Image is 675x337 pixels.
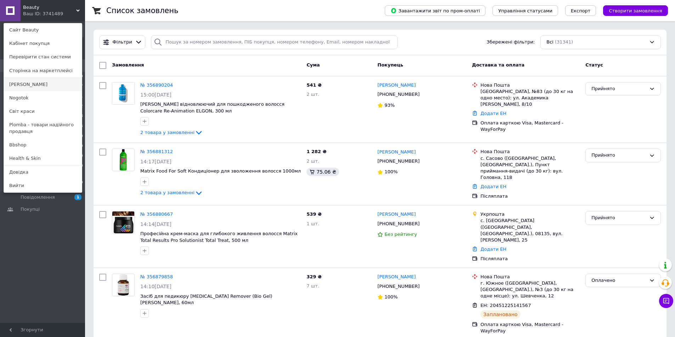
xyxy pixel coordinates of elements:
[384,294,398,300] span: 100%
[140,82,173,88] a: № 356890204
[385,5,485,16] button: Завантажити звіт по пром-оплаті
[112,82,134,104] img: Фото товару
[112,82,135,105] a: Фото товару
[384,103,395,108] span: 93%
[376,282,421,291] div: [PHONE_NUMBER]
[480,217,580,243] div: с. [GEOGRAPHIC_DATA] ([GEOGRAPHIC_DATA], [GEOGRAPHIC_DATA].), 08135, вул. [PERSON_NAME], 25
[384,232,417,237] span: Без рейтингу
[480,184,506,189] a: Додати ЕН
[306,283,319,289] span: 7 шт.
[21,206,40,213] span: Покупці
[480,120,580,133] div: Оплата карткою Visa, Mastercard - WayForPay
[74,194,81,200] span: 1
[140,149,173,154] a: № 356881312
[23,4,76,11] span: Beauty
[112,211,135,234] a: Фото товару
[480,211,580,217] div: Укрпошта
[384,169,398,174] span: 100%
[480,88,580,108] div: [GEOGRAPHIC_DATA], №83 (до 30 кг на одно место): ул. Академика [PERSON_NAME], 8/10
[390,7,480,14] span: Завантажити звіт по пром-оплаті
[377,149,416,156] a: [PERSON_NAME]
[472,62,524,68] span: Доставка та оплата
[306,274,322,279] span: 329 ₴
[480,280,580,300] div: г. Южное ([GEOGRAPHIC_DATA], [GEOGRAPHIC_DATA].), №3 (до 30 кг на одне місце): ул. Шевченка, 12
[306,168,339,176] div: 75.06 ₴
[480,274,580,280] div: Нова Пошта
[4,78,82,91] a: [PERSON_NAME]
[659,294,673,308] button: Чат з покупцем
[4,118,82,138] a: Plomba - товари надійного продавця
[480,246,506,252] a: Додати ЕН
[112,62,144,68] span: Замовлення
[603,5,668,16] button: Створити замовлення
[119,149,128,171] img: Фото товару
[376,157,421,166] div: [PHONE_NUMBER]
[112,274,135,296] a: Фото товару
[498,8,552,13] span: Управління статусами
[377,211,416,218] a: [PERSON_NAME]
[377,82,416,89] a: [PERSON_NAME]
[4,105,82,118] a: Світ краси
[609,8,662,13] span: Створити замовлення
[140,168,301,174] a: Matrix Food For Soft Кондиціонер для зволоження волосся 1000мл
[591,85,646,93] div: Прийнято
[4,165,82,179] a: Довідка
[377,62,403,68] span: Покупець
[480,193,580,199] div: Післяплата
[493,5,558,16] button: Управління статусами
[140,274,173,279] a: № 356879858
[585,62,603,68] span: Статус
[4,23,82,37] a: Сайт Beauty
[140,231,298,243] span: Професійна крем-маска для глибокого живлення волосся Matrix Total Results Pro Solutionist Total T...
[117,274,129,296] img: Фото товару
[4,64,82,77] a: Сторінка на маркетплейсі
[565,5,596,16] button: Експорт
[106,6,178,15] h1: Список замовлень
[140,190,195,196] span: 2 товара у замовленні
[376,219,421,228] div: [PHONE_NUMBER]
[306,149,326,154] span: 1 282 ₴
[480,82,580,88] div: Нова Пошта
[306,221,319,226] span: 1 шт.
[4,50,82,64] a: Перевірити стан системи
[377,274,416,280] a: [PERSON_NAME]
[546,39,553,46] span: Всі
[376,90,421,99] div: [PHONE_NUMBER]
[21,194,55,201] span: Повідомлення
[306,82,322,88] span: 541 ₴
[140,221,171,227] span: 14:14[DATE]
[486,39,535,46] span: Збережені фільтри:
[112,211,134,233] img: Фото товару
[306,158,319,164] span: 2 шт.
[4,152,82,165] a: Health & Skin
[596,8,668,13] a: Створити замовлення
[140,294,272,306] a: Засіб для педикюру [MEDICAL_DATA] Remover (Bio Gel) [PERSON_NAME], 60мл
[4,91,82,105] a: Nogotok
[140,130,195,135] span: 2 товара у замовленні
[4,179,82,192] a: Вийти
[23,11,53,17] div: Ваш ID: 3741489
[480,303,531,308] span: ЕН: 20451225141567
[306,211,322,217] span: 539 ₴
[151,35,398,49] input: Пошук за номером замовлення, ПІБ покупця, номером телефону, Email, номером накладної
[140,211,173,217] a: № 356880667
[113,39,132,46] span: Фільтри
[480,155,580,181] div: с. Сасово ([GEOGRAPHIC_DATA], [GEOGRAPHIC_DATA].), Пункт приймання-видачі (до 30 кг): вул. Головн...
[571,8,591,13] span: Експорт
[112,149,135,171] a: Фото товару
[4,37,82,50] a: Кабінет покупця
[480,256,580,262] div: Післяплата
[140,159,171,164] span: 14:17[DATE]
[480,111,506,116] a: Додати ЕН
[4,138,82,152] a: Bbshop
[480,310,521,319] div: Заплановано
[140,101,285,114] a: [PERSON_NAME] відновлюючий для пошкодженого волосся Colorcare Re-Animation ELGON, 300 мл
[140,190,203,195] a: 2 товара у замовленні
[591,277,646,284] div: Оплачено
[140,284,171,289] span: 14:10[DATE]
[140,92,171,98] span: 15:00[DATE]
[555,39,573,45] span: (31341)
